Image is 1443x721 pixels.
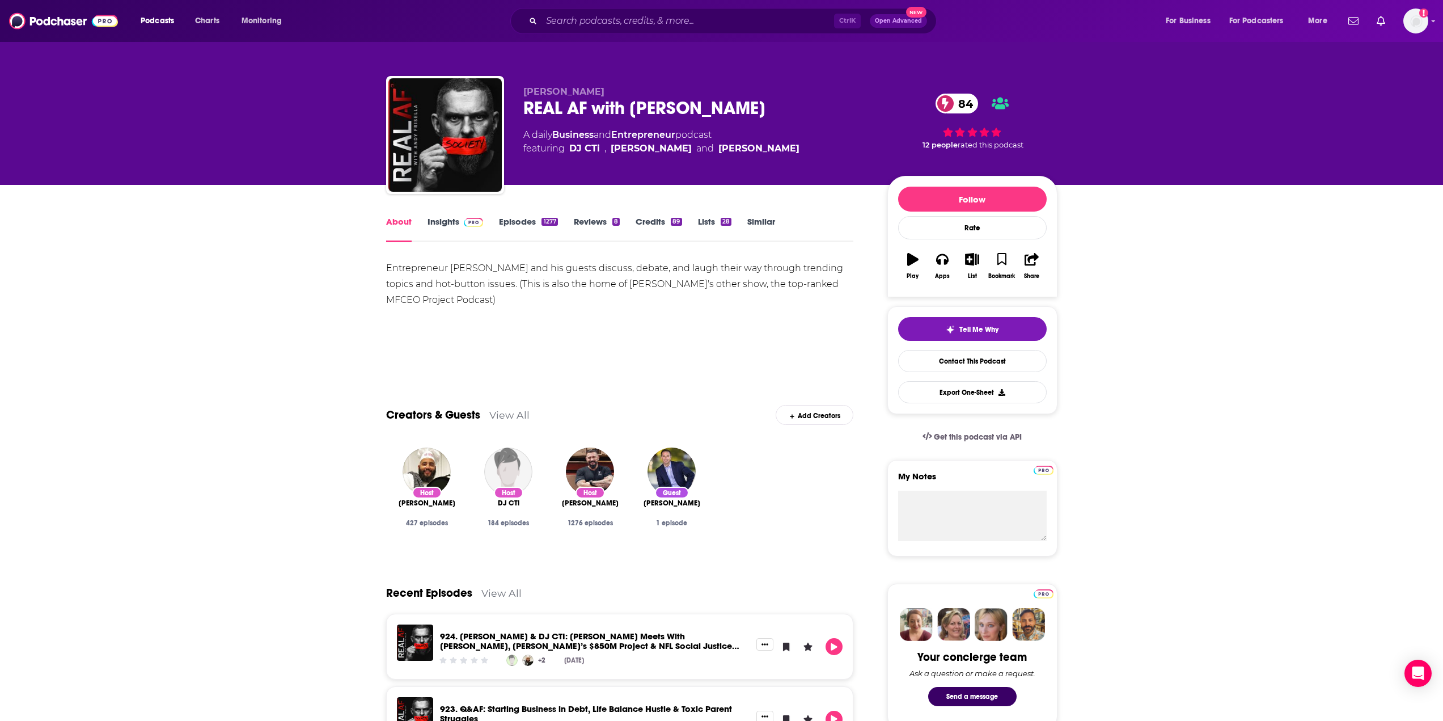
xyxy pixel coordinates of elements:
[1403,9,1428,33] button: Show profile menu
[594,129,611,140] span: and
[900,608,933,641] img: Sydney Profile
[698,216,731,242] a: Lists28
[395,519,459,527] div: 427 episodes
[484,448,532,496] img: DJ CTi
[640,519,704,527] div: 1 episode
[898,246,928,286] button: Play
[778,638,795,655] button: Bookmark Episode
[477,519,540,527] div: 184 episodes
[133,12,189,30] button: open menu
[612,218,620,226] div: 8
[1404,660,1432,687] div: Open Intercom Messenger
[922,141,958,149] span: 12 people
[959,325,998,334] span: Tell Me Why
[481,587,522,599] a: View All
[975,608,1008,641] img: Jules Profile
[1300,12,1342,30] button: open menu
[611,142,692,155] a: Davione Johnson
[1012,608,1045,641] img: Jon Profile
[523,86,604,97] span: [PERSON_NAME]
[968,273,977,280] div: List
[604,142,606,155] span: ,
[898,317,1047,341] button: tell me why sparkleTell Me Why
[935,273,950,280] div: Apps
[522,655,534,666] img: Davione Johnson
[898,471,1047,491] label: My Notes
[562,499,619,508] span: [PERSON_NAME]
[928,246,957,286] button: Apps
[644,499,700,508] span: [PERSON_NAME]
[747,216,775,242] a: Similar
[438,656,489,665] div: Community Rating: 0 out of 5
[875,18,922,24] span: Open Advanced
[644,499,700,508] a: Damon West
[870,14,927,28] button: Open AdvancedNew
[1034,589,1053,598] img: Podchaser Pro
[566,448,614,496] img: Andy Frisella
[499,216,557,242] a: Episodes1277
[898,216,1047,239] div: Rate
[386,216,412,242] a: About
[541,12,834,30] input: Search podcasts, credits, & more...
[188,12,226,30] a: Charts
[440,631,739,661] a: 924. Andy & DJ CTI: Zelenskyy Meets With Trump, Obama’s $850M Project & NFL Social Justice Messag...
[1024,273,1039,280] div: Share
[987,246,1017,286] button: Bookmark
[913,423,1031,451] a: Get this podcast via API
[575,487,605,499] div: Host
[957,246,987,286] button: List
[834,14,861,28] span: Ctrl K
[1229,13,1284,29] span: For Podcasters
[1308,13,1327,29] span: More
[386,260,854,308] div: Entrepreneur [PERSON_NAME] and his guests discuss, debate, and laugh their way through trending t...
[655,487,689,499] div: Guest
[958,141,1023,149] span: rated this podcast
[403,448,451,496] img: Davione Johnson
[826,638,843,655] button: Play
[386,586,472,600] a: Recent Episodes
[909,669,1035,678] div: Ask a question or make a request.
[558,519,622,527] div: 1276 episodes
[928,687,1017,706] button: Send a message
[917,650,1027,664] div: Your concierge team
[898,350,1047,372] a: Contact This Podcast
[412,487,442,499] div: Host
[1222,12,1300,30] button: open menu
[399,499,455,508] a: Davione Johnson
[494,487,523,499] div: Host
[937,608,970,641] img: Barbara Profile
[569,142,600,155] a: DJ CTi
[1403,9,1428,33] span: Logged in as mcastricone
[1372,11,1390,31] a: Show notifications dropdown
[934,432,1022,442] span: Get this podcast via API
[636,216,682,242] a: Credits89
[906,7,926,18] span: New
[721,218,731,226] div: 28
[564,656,584,664] div: [DATE]
[574,216,620,242] a: Reviews8
[648,448,696,496] a: Damon West
[141,13,174,29] span: Podcasts
[898,381,1047,403] button: Export One-Sheet
[1344,11,1363,31] a: Show notifications dropdown
[898,187,1047,212] button: Follow
[399,499,455,508] span: [PERSON_NAME]
[671,218,682,226] div: 89
[498,499,519,508] a: DJ CTi
[562,499,619,508] a: Andy Frisella
[388,78,502,192] a: REAL AF with Andy Frisella
[1166,13,1211,29] span: For Business
[988,273,1015,280] div: Bookmark
[9,10,118,32] img: Podchaser - Follow, Share and Rate Podcasts
[1419,9,1428,18] svg: Add a profile image
[1403,9,1428,33] img: User Profile
[1158,12,1225,30] button: open menu
[756,638,773,651] button: Show More Button
[506,655,518,666] img: DJ CTi
[1017,246,1046,286] button: Share
[947,94,979,113] span: 84
[1034,466,1053,475] img: Podchaser Pro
